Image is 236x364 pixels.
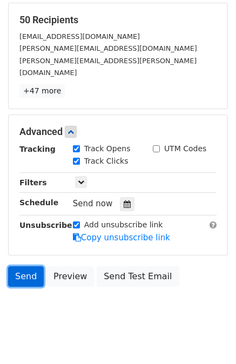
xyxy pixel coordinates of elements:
[19,178,47,187] strong: Filters
[46,266,94,287] a: Preview
[19,145,56,153] strong: Tracking
[19,84,65,98] a: +47 more
[84,219,163,231] label: Add unsubscribe link
[19,221,72,230] strong: Unsubscribe
[19,126,217,138] h5: Advanced
[19,32,140,41] small: [EMAIL_ADDRESS][DOMAIN_NAME]
[19,57,197,77] small: [PERSON_NAME][EMAIL_ADDRESS][PERSON_NAME][DOMAIN_NAME]
[19,44,197,52] small: [PERSON_NAME][EMAIL_ADDRESS][DOMAIN_NAME]
[73,199,113,208] span: Send now
[182,312,236,364] iframe: Chat Widget
[19,14,217,26] h5: 50 Recipients
[97,266,179,287] a: Send Test Email
[73,233,170,242] a: Copy unsubscribe link
[19,198,58,207] strong: Schedule
[164,143,206,154] label: UTM Codes
[8,266,44,287] a: Send
[84,143,131,154] label: Track Opens
[84,156,129,167] label: Track Clicks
